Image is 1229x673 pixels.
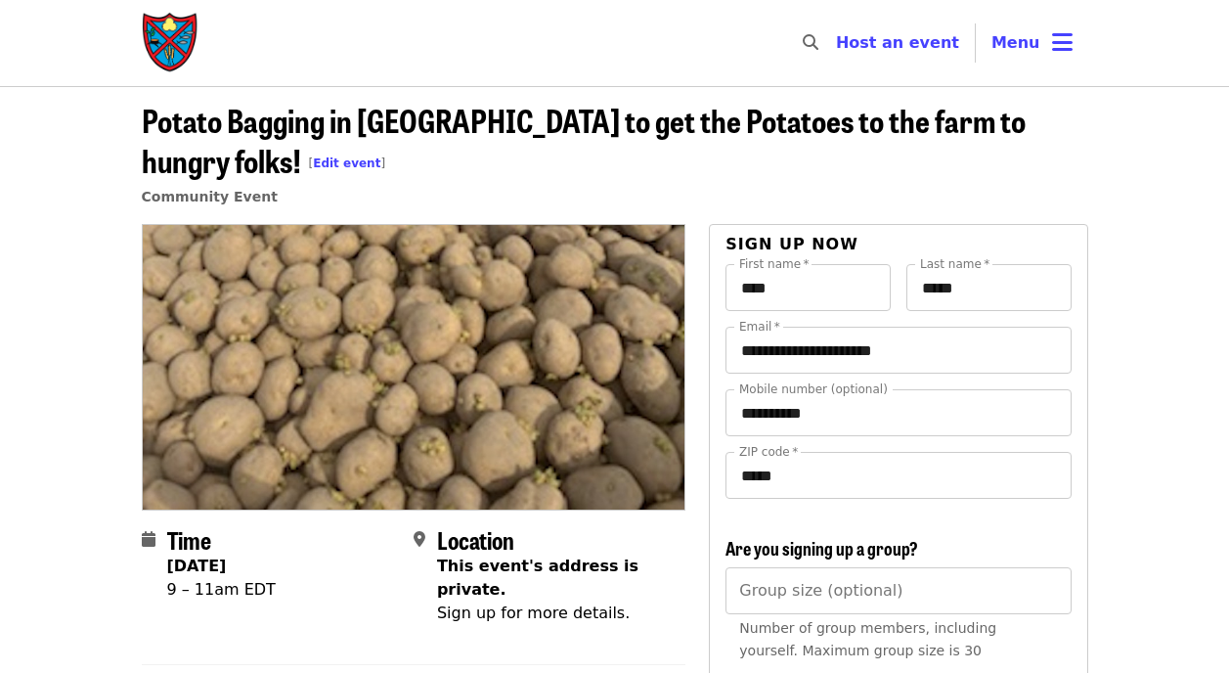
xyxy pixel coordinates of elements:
[167,522,211,557] span: Time
[167,557,227,575] strong: [DATE]
[725,389,1071,436] input: Mobile number (optional)
[437,604,630,622] span: Sign up for more details.
[142,12,200,74] img: Society of St. Andrew - Home
[976,20,1088,67] button: Toggle account menu
[143,225,685,509] img: Potato Bagging in Rhodesdale to get the Potatoes to the farm to hungry folks! organized by Societ...
[725,327,1071,374] input: Email
[830,20,846,67] input: Search
[920,258,989,270] label: Last name
[739,258,810,270] label: First name
[991,33,1040,52] span: Menu
[836,33,959,52] a: Host an event
[906,264,1072,311] input: Last name
[167,578,276,602] div: 9 – 11am EDT
[725,235,858,253] span: Sign up now
[739,446,798,458] label: ZIP code
[313,157,380,170] a: Edit event
[725,452,1071,499] input: ZIP code
[1052,28,1073,57] i: bars icon
[725,535,918,561] span: Are you signing up a group?
[803,33,818,52] i: search icon
[142,530,155,549] i: calendar icon
[437,557,638,599] span: This event's address is private.
[414,530,425,549] i: map-marker-alt icon
[309,157,386,170] span: [ ]
[739,383,888,395] label: Mobile number (optional)
[725,567,1071,614] input: [object Object]
[142,189,278,204] a: Community Event
[142,97,1026,183] span: Potato Bagging in [GEOGRAPHIC_DATA] to get the Potatoes to the farm to hungry folks!
[739,321,780,333] label: Email
[725,264,891,311] input: First name
[739,620,996,658] span: Number of group members, including yourself. Maximum group size is 30
[437,522,514,557] span: Location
